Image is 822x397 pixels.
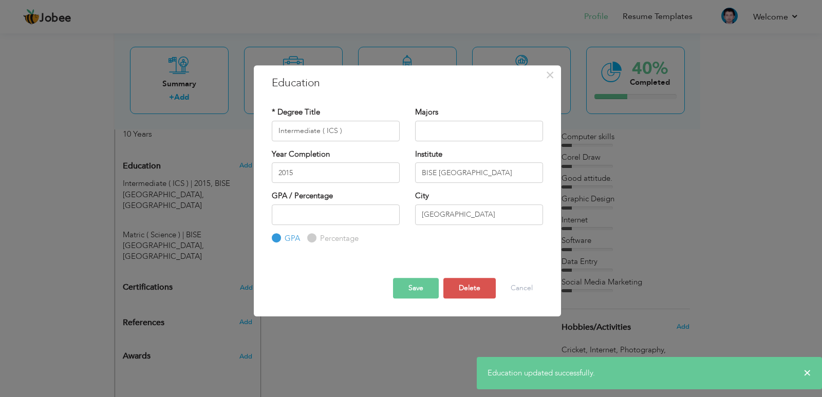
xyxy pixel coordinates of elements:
[272,191,333,201] label: GPA / Percentage
[488,368,595,378] span: Education updated successfully.
[282,233,300,244] label: GPA
[317,233,359,244] label: Percentage
[123,156,253,262] div: Add your educational degree.
[804,368,811,378] span: ×
[542,67,558,83] button: Close
[415,191,429,201] label: City
[272,149,330,160] label: Year Completion
[272,75,543,91] h3: Education
[500,278,543,298] button: Cancel
[415,149,442,160] label: Institute
[272,107,320,118] label: * Degree Title
[546,66,554,84] span: ×
[443,278,496,298] button: Delete
[393,278,439,298] button: Save
[415,107,438,118] label: Majors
